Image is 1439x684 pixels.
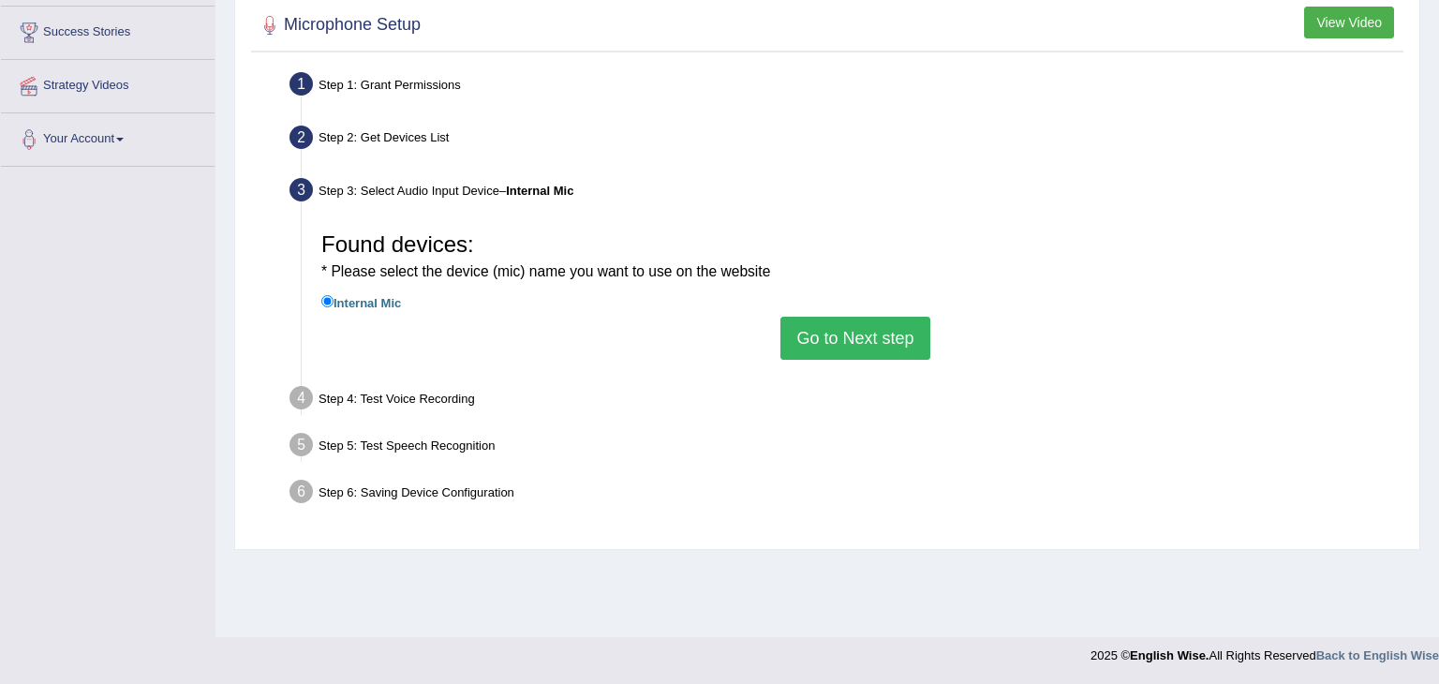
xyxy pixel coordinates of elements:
button: Go to Next step [780,317,929,360]
div: Step 3: Select Audio Input Device [281,172,1411,214]
label: Internal Mic [321,291,401,312]
div: Step 2: Get Devices List [281,120,1411,161]
input: Internal Mic [321,295,334,307]
a: Strategy Videos [1,60,215,107]
a: Back to English Wise [1316,648,1439,662]
b: Internal Mic [506,184,573,198]
div: Step 6: Saving Device Configuration [281,474,1411,515]
div: 2025 © All Rights Reserved [1090,637,1439,664]
strong: English Wise. [1130,648,1209,662]
h3: Found devices: [321,232,1389,282]
a: Success Stories [1,7,215,53]
button: View Video [1304,7,1394,38]
span: – [499,184,573,198]
h2: Microphone Setup [256,11,421,39]
small: * Please select the device (mic) name you want to use on the website [321,263,770,279]
div: Step 1: Grant Permissions [281,67,1411,108]
div: Step 4: Test Voice Recording [281,380,1411,422]
a: Your Account [1,113,215,160]
div: Step 5: Test Speech Recognition [281,427,1411,468]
